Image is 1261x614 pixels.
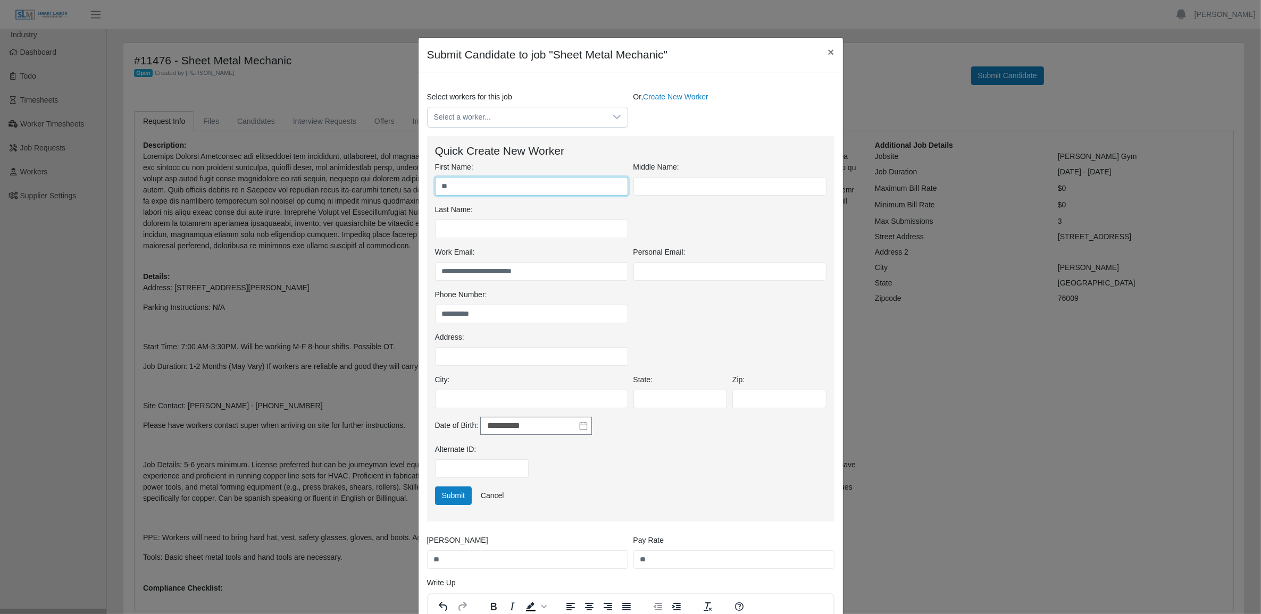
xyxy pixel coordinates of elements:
[9,9,397,251] body: Rich Text Area. Press ALT-0 for help.
[633,535,664,546] label: Pay Rate
[617,599,635,614] button: Justify
[453,599,471,614] button: Redo
[435,289,487,300] label: Phone Number:
[633,247,686,258] label: Personal Email:
[427,535,488,546] label: [PERSON_NAME]
[435,444,477,455] label: Alternate ID:
[435,599,453,614] button: Undo
[435,374,450,385] label: City:
[643,92,708,101] a: Create New Worker
[732,374,745,385] label: Zip:
[427,91,512,103] label: Select workers for this job
[580,599,598,614] button: Align center
[428,107,606,127] span: Select a worker...
[435,247,475,258] label: Work Email:
[561,599,579,614] button: Align left
[633,162,679,173] label: Middle Name:
[631,91,837,128] div: Or,
[427,577,456,588] label: Write Up
[484,599,502,614] button: Bold
[598,599,616,614] button: Align right
[503,599,521,614] button: Italic
[521,599,548,614] div: Background color Black
[427,46,668,63] h4: Submit Candidate to job "Sheet Metal Mechanic"
[435,486,472,505] button: Submit
[435,420,479,431] label: Date of Birth:
[698,599,716,614] button: Clear formatting
[633,374,653,385] label: State:
[474,486,511,505] a: Cancel
[648,599,666,614] button: Decrease indent
[435,204,473,215] label: Last Name:
[435,332,464,343] label: Address:
[435,144,826,157] h4: Quick Create New Worker
[667,599,685,614] button: Increase indent
[730,599,748,614] button: Help
[819,38,842,66] button: Close
[828,46,834,58] span: ×
[435,162,473,173] label: First Name:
